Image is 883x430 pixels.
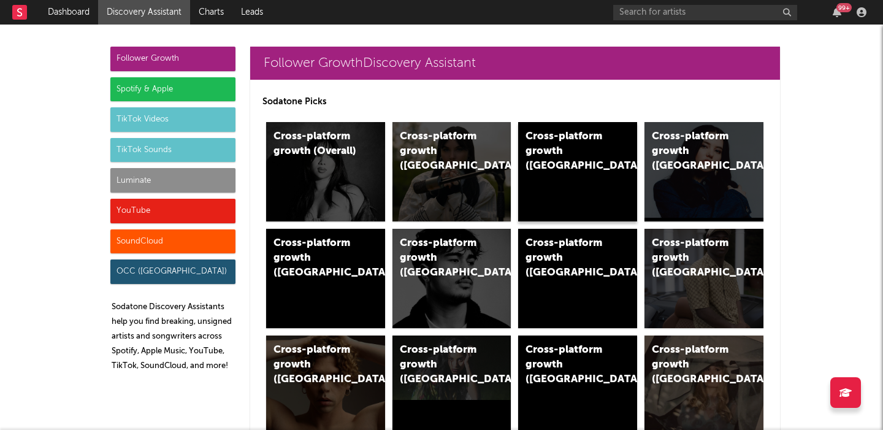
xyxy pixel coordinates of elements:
[112,300,235,374] p: Sodatone Discovery Assistants help you find breaking, unsigned artists and songwriters across Spo...
[250,47,780,80] a: Follower GrowthDiscovery Assistant
[266,229,385,328] a: Cross-platform growth ([GEOGRAPHIC_DATA])
[652,236,735,280] div: Cross-platform growth ([GEOGRAPHIC_DATA])
[644,122,763,221] a: Cross-platform growth ([GEOGRAPHIC_DATA])
[644,229,763,328] a: Cross-platform growth ([GEOGRAPHIC_DATA])
[833,7,841,17] button: 99+
[518,122,637,221] a: Cross-platform growth ([GEOGRAPHIC_DATA])
[110,199,235,223] div: YouTube
[400,343,483,387] div: Cross-platform growth ([GEOGRAPHIC_DATA])
[273,343,357,387] div: Cross-platform growth ([GEOGRAPHIC_DATA])
[613,5,797,20] input: Search for artists
[110,138,235,163] div: TikTok Sounds
[110,77,235,102] div: Spotify & Apple
[273,129,357,159] div: Cross-platform growth (Overall)
[526,236,609,280] div: Cross-platform growth ([GEOGRAPHIC_DATA]/GSA)
[836,3,852,12] div: 99 +
[526,343,609,387] div: Cross-platform growth ([GEOGRAPHIC_DATA])
[110,107,235,132] div: TikTok Videos
[392,229,511,328] a: Cross-platform growth ([GEOGRAPHIC_DATA])
[400,129,483,174] div: Cross-platform growth ([GEOGRAPHIC_DATA])
[518,229,637,328] a: Cross-platform growth ([GEOGRAPHIC_DATA]/GSA)
[652,129,735,174] div: Cross-platform growth ([GEOGRAPHIC_DATA])
[110,229,235,254] div: SoundCloud
[110,259,235,284] div: OCC ([GEOGRAPHIC_DATA])
[526,129,609,174] div: Cross-platform growth ([GEOGRAPHIC_DATA])
[400,236,483,280] div: Cross-platform growth ([GEOGRAPHIC_DATA])
[110,47,235,71] div: Follower Growth
[273,236,357,280] div: Cross-platform growth ([GEOGRAPHIC_DATA])
[262,94,768,109] p: Sodatone Picks
[392,122,511,221] a: Cross-platform growth ([GEOGRAPHIC_DATA])
[110,168,235,193] div: Luminate
[652,343,735,387] div: Cross-platform growth ([GEOGRAPHIC_DATA])
[266,122,385,221] a: Cross-platform growth (Overall)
